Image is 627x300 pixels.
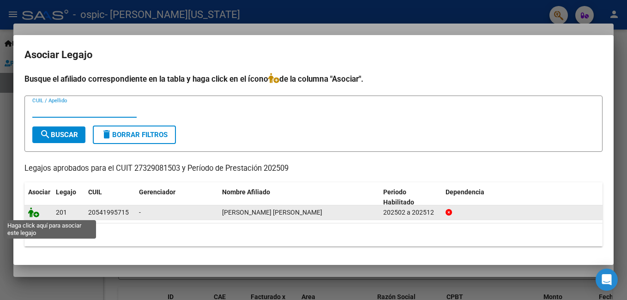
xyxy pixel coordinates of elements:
datatable-header-cell: Nombre Afiliado [218,182,380,213]
datatable-header-cell: Gerenciador [135,182,218,213]
datatable-header-cell: CUIL [84,182,135,213]
span: Asociar [28,188,50,196]
span: Buscar [40,131,78,139]
div: 1 registros [24,223,603,246]
span: Nombre Afiliado [222,188,270,196]
mat-icon: search [40,129,51,140]
span: Borrar Filtros [101,131,168,139]
span: 201 [56,209,67,216]
button: Borrar Filtros [93,126,176,144]
div: 202502 a 202512 [383,207,438,218]
h4: Busque el afiliado correspondiente en la tabla y haga click en el ícono de la columna "Asociar". [24,73,603,85]
p: Legajos aprobados para el CUIT 27329081503 y Período de Prestación 202509 [24,163,603,174]
datatable-header-cell: Dependencia [442,182,603,213]
span: Periodo Habilitado [383,188,414,206]
span: CABRERA PACSI SANTINO DARIO [222,209,322,216]
span: - [139,209,141,216]
datatable-header-cell: Legajo [52,182,84,213]
span: CUIL [88,188,102,196]
span: Gerenciador [139,188,175,196]
mat-icon: delete [101,129,112,140]
span: Dependencia [446,188,484,196]
div: Open Intercom Messenger [596,269,618,291]
span: Legajo [56,188,76,196]
datatable-header-cell: Periodo Habilitado [380,182,442,213]
datatable-header-cell: Asociar [24,182,52,213]
div: 20541995715 [88,207,129,218]
h2: Asociar Legajo [24,46,603,64]
button: Buscar [32,126,85,143]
